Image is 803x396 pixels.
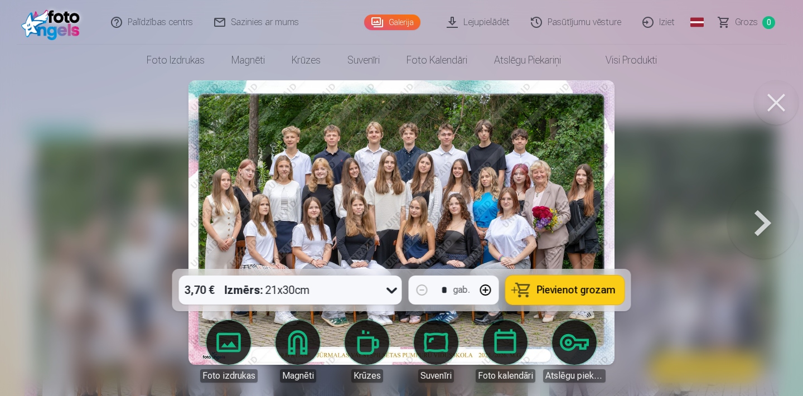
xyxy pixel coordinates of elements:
strong: Izmērs : [225,282,263,298]
span: Pievienot grozam [537,285,616,295]
a: Foto izdrukas [197,320,260,383]
a: Suvenīri [405,320,467,383]
a: Atslēgu piekariņi [543,320,606,383]
div: gab. [453,283,470,297]
div: Krūzes [351,369,383,383]
a: Magnēti [218,45,278,76]
div: 21x30cm [225,276,310,305]
img: /fa3 [21,4,85,40]
a: Atslēgu piekariņi [481,45,574,76]
div: 3,70 € [179,276,220,305]
span: 0 [762,16,775,29]
a: Foto izdrukas [133,45,218,76]
a: Visi produkti [574,45,670,76]
button: Pievienot grozam [506,276,625,305]
span: Grozs [735,16,758,29]
div: Foto izdrukas [200,369,258,383]
div: Atslēgu piekariņi [543,369,606,383]
div: Foto kalendāri [476,369,535,383]
div: Suvenīri [418,369,454,383]
a: Galerija [364,15,420,30]
a: Krūzes [278,45,334,76]
a: Krūzes [336,320,398,383]
a: Suvenīri [334,45,393,76]
a: Foto kalendāri [474,320,536,383]
div: Magnēti [280,369,316,383]
a: Magnēti [267,320,329,383]
a: Foto kalendāri [393,45,481,76]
